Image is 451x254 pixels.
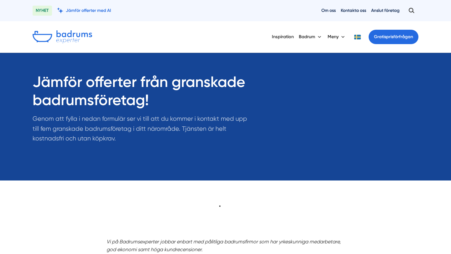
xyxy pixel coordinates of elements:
span: Gratis [374,34,386,39]
button: Badrum [299,29,323,45]
a: Anslut företag [371,8,400,13]
button: Öppna sök [405,5,418,16]
em: Vi på Badrumsexperter jobbar enbart med pålitliga badrumsfirmor som har yrkeskunniga medarbetare,... [106,239,341,252]
a: Jämför offerter med AI [57,8,111,13]
h1: Jämför offerter från granskade badrumsföretag! [33,73,254,114]
span: Jämför offerter med AI [66,8,111,13]
a: Om oss [321,8,336,13]
button: Meny [328,29,346,45]
p: Genom att fylla i nedan formulär ser vi till att du kommer i kontakt med upp till fem granskade b... [33,114,254,146]
a: Gratisprisförfrågan [369,30,418,44]
span: NYHET [33,6,52,16]
a: Kontakta oss [341,8,366,13]
img: Badrumsexperter.se logotyp [33,30,92,43]
a: Inspiration [272,29,294,45]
